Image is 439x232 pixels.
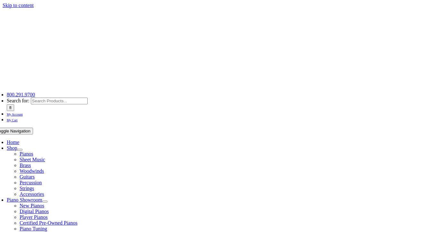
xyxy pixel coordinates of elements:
[20,151,33,156] a: Pianos
[20,209,49,214] a: Digital Pianos
[20,203,44,208] a: New Pianos
[7,104,14,111] input: Search
[7,92,35,97] a: 800.291.9700
[20,163,31,168] a: Brass
[31,98,88,104] input: Search Products...
[7,111,23,116] a: My Account
[7,197,42,203] a: Piano Showroom
[20,220,77,226] a: Certified Pre-Owned Pianos
[7,145,17,151] a: Shop
[20,174,35,180] a: Guitars
[20,180,42,185] a: Percussion
[42,201,47,203] button: Open submenu of Piano Showroom
[7,118,18,122] span: My Cart
[7,140,19,145] a: Home
[20,191,44,197] a: Accessories
[20,226,47,231] a: Piano Tuning
[17,149,22,151] button: Open submenu of Shop
[7,98,30,103] span: Search for:
[7,113,23,116] span: My Account
[20,157,45,162] a: Sheet Music
[20,186,34,191] a: Strings
[20,214,48,220] a: Player Pianos
[7,117,18,122] a: My Cart
[20,168,44,174] a: Woodwinds
[3,3,34,8] a: Skip to content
